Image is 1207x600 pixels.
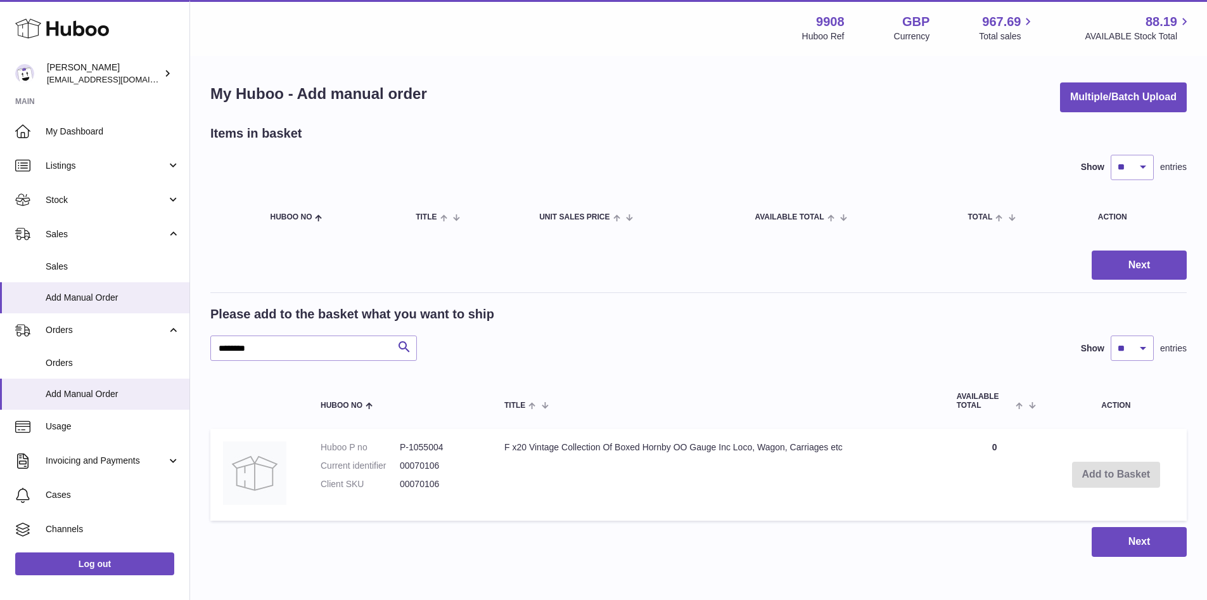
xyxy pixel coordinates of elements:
span: Huboo no [321,401,362,410]
span: Listings [46,160,167,172]
span: My Dashboard [46,126,180,138]
span: Orders [46,357,180,369]
span: Cases [46,489,180,501]
span: Total sales [979,30,1035,42]
h1: My Huboo - Add manual order [210,84,427,104]
span: 88.19 [1146,13,1177,30]
dd: 00070106 [400,478,479,490]
span: Add Manual Order [46,388,180,400]
span: Sales [46,261,180,273]
span: entries [1160,161,1187,173]
span: Usage [46,421,180,433]
span: Orders [46,324,167,336]
dt: Client SKU [321,478,400,490]
span: Title [504,401,525,410]
button: Multiple/Batch Upload [1060,82,1187,112]
div: Action [1098,213,1174,221]
dt: Huboo P no [321,441,400,453]
span: Total [968,213,992,221]
span: Title [416,213,437,221]
img: F x20 Vintage Collection Of Boxed Hornby OO Gauge Inc Loco, Wagon, Carriages etc [223,441,286,505]
span: entries [1160,342,1187,355]
span: [EMAIL_ADDRESS][DOMAIN_NAME] [47,74,186,84]
div: [PERSON_NAME] [47,62,161,86]
strong: GBP [902,13,929,30]
span: AVAILABLE Stock Total [1085,30,1192,42]
a: 967.69 Total sales [979,13,1035,42]
dd: 00070106 [400,460,479,472]
span: Huboo no [270,213,312,221]
strong: 9908 [816,13,845,30]
label: Show [1081,161,1104,173]
div: Huboo Ref [802,30,845,42]
span: Unit Sales Price [539,213,610,221]
button: Next [1092,251,1187,280]
span: AVAILABLE Total [755,213,824,221]
span: Add Manual Order [46,292,180,304]
span: Invoicing and Payments [46,455,167,467]
span: AVAILABLE Total [957,393,1013,409]
span: Stock [46,194,167,206]
a: 88.19 AVAILABLE Stock Total [1085,13,1192,42]
div: Currency [894,30,930,42]
td: F x20 Vintage Collection Of Boxed Hornby OO Gauge Inc Loco, Wagon, Carriages etc [492,429,944,521]
dt: Current identifier [321,460,400,472]
span: Sales [46,228,167,240]
button: Next [1092,527,1187,557]
a: Log out [15,552,174,575]
dd: P-1055004 [400,441,479,453]
h2: Please add to the basket what you want to ship [210,306,494,323]
h2: Items in basket [210,125,302,142]
span: Channels [46,523,180,535]
td: 0 [944,429,1045,521]
img: tbcollectables@hotmail.co.uk [15,64,34,83]
label: Show [1081,342,1104,355]
th: Action [1045,380,1187,422]
span: 967.69 [982,13,1021,30]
